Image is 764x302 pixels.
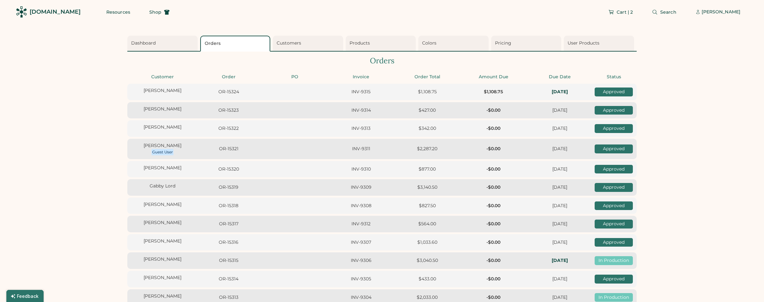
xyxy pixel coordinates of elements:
[462,125,525,132] div: -$0.00
[462,107,525,114] div: -$0.00
[197,294,260,301] div: OR-15313
[462,276,525,282] div: -$0.00
[131,201,194,208] div: [PERSON_NAME]
[528,125,591,132] div: [DATE]
[660,10,676,14] span: Search
[528,276,591,282] div: [DATE]
[330,221,392,227] div: INV-9312
[528,184,591,191] div: [DATE]
[528,239,591,246] div: [DATE]
[131,124,194,130] div: [PERSON_NAME]
[350,40,414,46] div: Products
[277,40,341,46] div: Customers
[330,74,392,80] div: Invoice
[617,10,633,14] span: Cart | 2
[330,257,392,264] div: INV-9306
[396,239,458,246] div: $1,033.60
[462,294,525,301] div: -$0.00
[396,184,458,191] div: $3,140.50
[595,124,633,133] div: Approved
[197,203,260,209] div: OR-15318
[131,165,194,171] div: [PERSON_NAME]
[197,239,260,246] div: OR-15316
[330,107,392,114] div: INV-9314
[595,293,633,302] div: In Production
[595,220,633,228] div: Approved
[462,74,525,80] div: Amount Due
[264,74,326,80] div: PO
[396,107,458,114] div: $427.00
[595,74,633,80] div: Status
[131,183,194,189] div: Gabby Lord
[131,106,194,112] div: [PERSON_NAME]
[528,89,591,95] div: In-Hands: Thu, Oct 9, 2025
[595,165,633,174] div: Approved
[131,88,194,94] div: [PERSON_NAME]
[528,166,591,172] div: [DATE]
[595,88,633,96] div: Approved
[462,239,525,246] div: -$0.00
[197,89,260,95] div: OR-15324
[149,10,161,14] span: Shop
[330,146,392,152] div: INV-9311
[462,89,525,95] div: $1,108.75
[131,238,194,244] div: [PERSON_NAME]
[462,257,525,264] div: -$0.00
[595,201,633,210] div: Approved
[330,239,392,246] div: INV-9307
[528,146,591,152] div: [DATE]
[595,144,633,153] div: Approved
[152,150,173,155] div: Guest User
[142,6,177,18] button: Shop
[330,184,392,191] div: INV-9309
[396,166,458,172] div: $877.00
[396,74,458,80] div: Order Total
[462,221,525,227] div: -$0.00
[734,273,761,301] iframe: Front Chat
[396,125,458,132] div: $342.00
[595,106,633,115] div: Approved
[131,143,194,149] div: [PERSON_NAME]
[528,221,591,227] div: [DATE]
[595,275,633,284] div: Approved
[197,125,260,132] div: OR-15322
[396,89,458,95] div: $1,108.75
[528,107,591,114] div: [DATE]
[330,125,392,132] div: INV-9313
[197,146,260,152] div: OR-15321
[495,40,560,46] div: Pricing
[330,166,392,172] div: INV-9310
[30,8,81,16] div: [DOMAIN_NAME]
[462,166,525,172] div: -$0.00
[330,276,392,282] div: INV-9305
[197,276,260,282] div: OR-15314
[528,203,591,209] div: [DATE]
[595,183,633,192] div: Approved
[396,146,458,152] div: $2,287.20
[131,293,194,299] div: [PERSON_NAME]
[396,257,458,264] div: $3,040.50
[205,40,268,47] div: Orders
[197,184,260,191] div: OR-15319
[528,74,591,80] div: Due Date
[396,276,458,282] div: $433.00
[644,6,684,18] button: Search
[462,146,525,152] div: -$0.00
[568,40,632,46] div: User Products
[197,221,260,227] div: OR-15317
[422,40,487,46] div: Colors
[16,6,27,18] img: Rendered Logo - Screens
[330,203,392,209] div: INV-9308
[197,166,260,172] div: OR-15320
[528,294,591,301] div: [DATE]
[595,256,633,265] div: In Production
[601,6,640,18] button: Cart | 2
[197,74,260,80] div: Order
[131,220,194,226] div: [PERSON_NAME]
[702,9,740,15] div: [PERSON_NAME]
[330,294,392,301] div: INV-9304
[197,107,260,114] div: OR-15323
[462,203,525,209] div: -$0.00
[131,40,196,46] div: Dashboard
[131,74,194,80] div: Customer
